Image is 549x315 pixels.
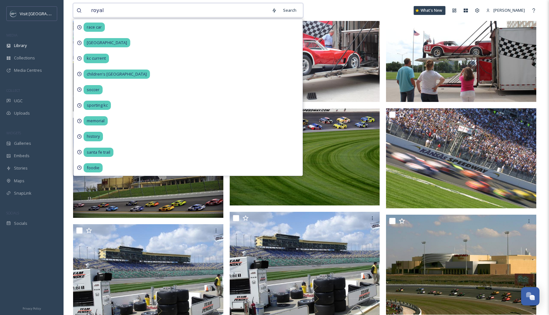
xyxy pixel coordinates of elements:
[84,163,103,172] span: foodie
[14,98,23,104] span: UGC
[14,220,27,226] span: Socials
[280,4,300,17] div: Search
[14,165,28,171] span: Stories
[84,70,150,79] span: children's [GEOGRAPHIC_DATA]
[6,211,19,215] span: SOCIALS
[414,6,445,15] a: What's New
[386,215,536,315] img: KS Speedway & Hollywood Casino.jpg
[14,43,27,49] span: Library
[14,110,30,116] span: Uploads
[73,2,223,111] img: PenzoilIRLCar copy.tif
[493,7,525,13] span: [PERSON_NAME]
[73,118,223,218] img: Track and casino.JPG
[84,85,103,94] span: soccer
[84,54,109,63] span: kc current
[88,3,268,17] input: Search your library
[84,38,130,47] span: [GEOGRAPHIC_DATA]
[230,2,380,102] img: IMG_0304.JPG
[14,153,30,159] span: Embeds
[230,108,380,205] img: Speedway_track.jpg
[386,2,536,102] img: IMG_0313.JPG
[6,88,20,93] span: COLLECT
[23,306,41,311] span: Privacy Policy
[14,140,31,146] span: Galleries
[20,10,69,17] span: Visit [GEOGRAPHIC_DATA]
[10,10,17,17] img: c3es6xdrejuflcaqpovn.png
[6,131,21,135] span: WIDGETS
[84,148,113,157] span: santa fe trail
[14,67,42,73] span: Media Centres
[14,190,31,196] span: SnapLink
[483,4,528,17] a: [PERSON_NAME]
[84,132,103,141] span: history
[84,23,105,32] span: race car
[14,178,24,184] span: Maps
[84,116,108,125] span: memorial
[386,108,536,208] img: Racing Blur - web.jpg
[6,33,17,37] span: MEDIA
[14,55,35,61] span: Collections
[521,287,539,305] button: Open Chat
[23,304,41,312] a: Privacy Policy
[84,101,111,110] span: sporting kc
